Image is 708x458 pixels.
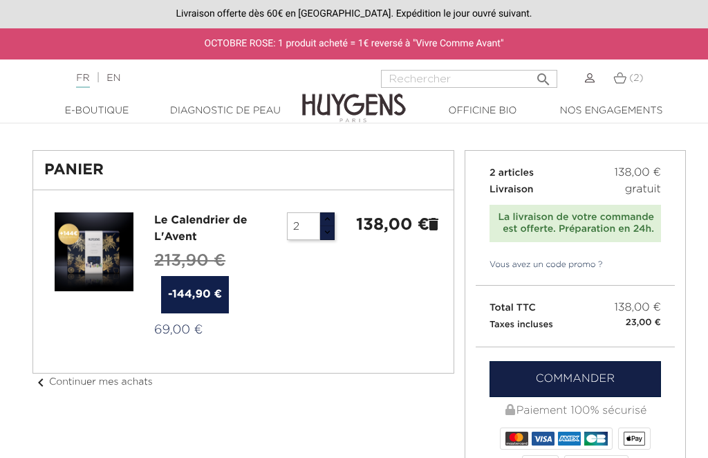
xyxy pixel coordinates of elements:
[490,320,553,329] small: Taxes incluses
[381,70,557,88] input: Rechercher
[32,377,153,387] a: chevron_leftContinuer mes achats
[584,432,607,446] img: CB_NATIONALE
[614,300,661,316] span: 138,00 €
[490,185,534,194] span: Livraison
[44,162,442,178] h1: Panier
[302,71,406,125] img: Huygens
[32,104,161,118] a: E-Boutique
[154,215,247,243] a: Le Calendrier de L'Avent
[76,73,89,88] a: FR
[547,104,676,118] a: Nos engagements
[614,165,661,181] span: 138,00 €
[476,259,603,271] a: Vous avez un code promo ?
[106,73,120,83] a: EN
[624,432,645,446] img: apple_pay
[613,73,644,84] a: (2)
[531,66,556,84] button: 
[505,404,515,415] img: Paiement 100% sécurisé
[161,276,229,313] span: -144,90 €
[490,397,661,425] div: Paiement 100% sécurisé
[490,168,534,178] span: 2 articles
[161,104,290,118] a: Diagnostic de peau
[625,181,661,198] span: gratuit
[154,324,203,336] span: 69,00 €
[535,67,552,84] i: 
[55,212,133,291] img: Le Calendrier de L\'Avent
[496,212,654,235] div: La livraison de votre commande est offerte. Préparation en 24h.
[626,316,661,330] small: 23,00 €
[32,374,49,391] i: chevron_left
[532,432,555,446] img: VISA
[490,303,536,313] span: Total TTC
[69,70,284,86] div: |
[154,253,225,269] span: 213,90 €
[558,432,581,446] img: AMEX
[505,432,528,446] img: MASTERCARD
[490,361,661,397] a: Commander
[629,73,643,83] span: (2)
[356,217,429,233] strong: 138,00 €
[425,216,442,232] a: delete
[418,104,547,118] a: Officine Bio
